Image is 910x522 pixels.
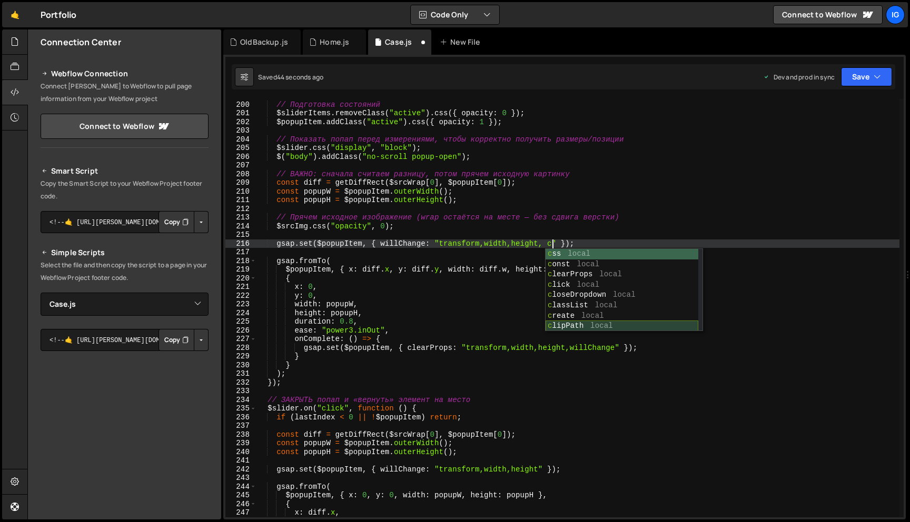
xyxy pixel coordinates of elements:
div: 230 [225,361,256,370]
div: 204 [225,135,256,144]
div: 242 [225,465,256,474]
div: 229 [225,352,256,361]
div: 244 [225,483,256,491]
div: 243 [225,474,256,483]
div: 216 [225,239,256,248]
div: 203 [225,126,256,135]
div: Case.js [385,37,412,47]
h2: Smart Script [41,165,209,177]
a: Connect to Webflow [41,114,209,139]
div: Saved [258,73,323,82]
button: Copy [159,329,194,351]
div: 246 [225,500,256,509]
div: 235 [225,404,256,413]
div: 208 [225,170,256,179]
a: 🤙 [2,2,28,27]
div: 205 [225,144,256,153]
a: Connect to Webflow [773,5,883,24]
div: 233 [225,387,256,396]
div: 225 [225,317,256,326]
button: Code Only [411,5,499,24]
p: Select the file and then copy the script to a page in your Webflow Project footer code. [41,259,209,284]
div: Portfolio [41,8,76,21]
div: 231 [225,369,256,378]
p: Copy the Smart Script to your Webflow Project footer code. [41,177,209,203]
div: OldBackup.js [240,37,288,47]
div: 44 seconds ago [277,73,323,82]
div: 213 [225,213,256,222]
div: 221 [225,283,256,292]
div: 223 [225,300,256,309]
div: 206 [225,153,256,162]
div: 236 [225,413,256,422]
div: 217 [225,248,256,257]
div: 226 [225,326,256,335]
div: Button group with nested dropdown [159,211,209,233]
div: 227 [225,335,256,344]
a: Ig [886,5,905,24]
textarea: <!--🤙 [URL][PERSON_NAME][DOMAIN_NAME]> <script>document.addEventListener("DOMContentLoaded", func... [41,329,209,351]
h2: Connection Center [41,36,121,48]
button: Copy [159,211,194,233]
div: 207 [225,161,256,170]
div: 239 [225,439,256,448]
p: Connect [PERSON_NAME] to Webflow to pull page information from your Webflow project [41,80,209,105]
div: Dev and prod in sync [763,73,835,82]
div: 219 [225,265,256,274]
div: 210 [225,187,256,196]
div: 238 [225,430,256,439]
h2: Webflow Connection [41,67,209,80]
div: 220 [225,274,256,283]
div: 200 [225,101,256,109]
div: 247 [225,508,256,517]
div: 212 [225,205,256,214]
button: Save [841,67,892,86]
div: 215 [225,230,256,239]
div: 201 [225,109,256,118]
div: 234 [225,396,256,405]
div: 202 [225,118,256,127]
div: 222 [225,292,256,300]
div: 240 [225,448,256,457]
div: Home.js [320,37,349,47]
div: Button group with nested dropdown [159,329,209,351]
div: 232 [225,378,256,387]
div: 224 [225,309,256,318]
div: 214 [225,222,256,231]
div: 218 [225,257,256,266]
textarea: <!--🤙 [URL][PERSON_NAME][DOMAIN_NAME]> <script>document.addEventListener("DOMContentLoaded", func... [41,211,209,233]
div: 241 [225,456,256,465]
div: 209 [225,178,256,187]
div: 211 [225,196,256,205]
h2: Simple Scripts [41,246,209,259]
div: 245 [225,491,256,500]
div: 237 [225,421,256,430]
div: 228 [225,344,256,353]
iframe: YouTube video player [41,368,210,463]
div: New File [440,37,484,47]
